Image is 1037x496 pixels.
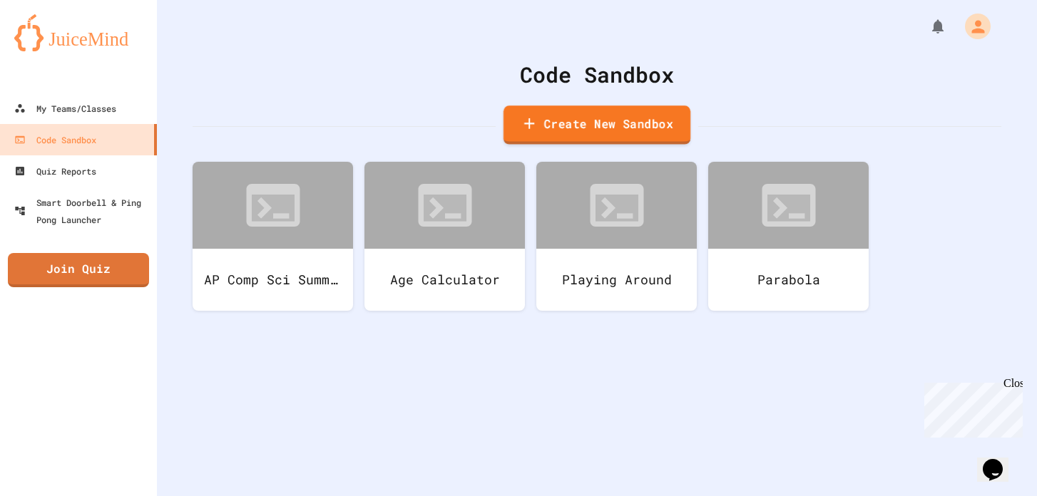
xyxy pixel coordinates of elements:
iframe: chat widget [919,377,1023,438]
a: Create New Sandbox [504,105,690,145]
div: Code Sandbox [14,131,96,148]
div: My Notifications [903,14,950,38]
div: Age Calculator [364,249,525,311]
div: My Teams/Classes [14,100,116,117]
div: My Account [950,10,994,43]
a: Parabola [708,162,869,311]
img: logo-orange.svg [14,14,143,51]
div: Quiz Reports [14,162,96,180]
div: Playing Around [536,249,697,311]
div: Chat with us now!Close [6,6,98,91]
a: Age Calculator [364,162,525,311]
div: AP Comp Sci Summer Work [193,249,353,311]
div: Code Sandbox [193,58,1001,91]
div: Smart Doorbell & Ping Pong Launcher [14,194,151,228]
a: Join Quiz [8,253,149,287]
a: AP Comp Sci Summer Work [193,162,353,311]
a: Playing Around [536,162,697,311]
div: Parabola [708,249,869,311]
iframe: chat widget [977,439,1023,482]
